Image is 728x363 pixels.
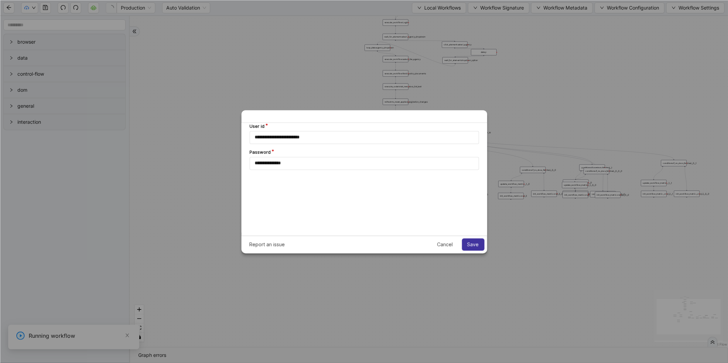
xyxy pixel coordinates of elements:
label: Password [8,26,238,33]
span: Report an issue [249,242,285,247]
span: Save [467,242,479,247]
button: Cancel [432,238,458,251]
span: Cancel [437,242,453,247]
button: Report an issue [244,238,290,251]
button: Save [462,238,484,251]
